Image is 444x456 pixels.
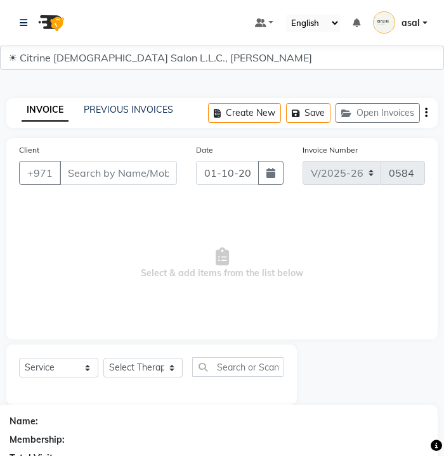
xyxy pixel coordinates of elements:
[19,200,425,327] span: Select & add items from the list below
[402,16,420,30] span: asal
[192,357,284,377] input: Search or Scan
[336,103,420,123] button: Open Invoices
[19,161,61,185] button: +971
[60,161,177,185] input: Search by Name/Mobile/Email/Code
[391,405,431,443] iframe: chat widget
[10,433,65,446] div: Membership:
[10,415,38,428] div: Name:
[19,144,39,156] label: Client
[196,144,213,156] label: Date
[303,144,358,156] label: Invoice Number
[22,99,69,122] a: INVOICE
[286,103,330,123] button: Save
[32,5,68,41] img: logo
[208,103,281,123] button: Create New
[373,11,395,34] img: asal
[84,104,173,115] a: PREVIOUS INVOICES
